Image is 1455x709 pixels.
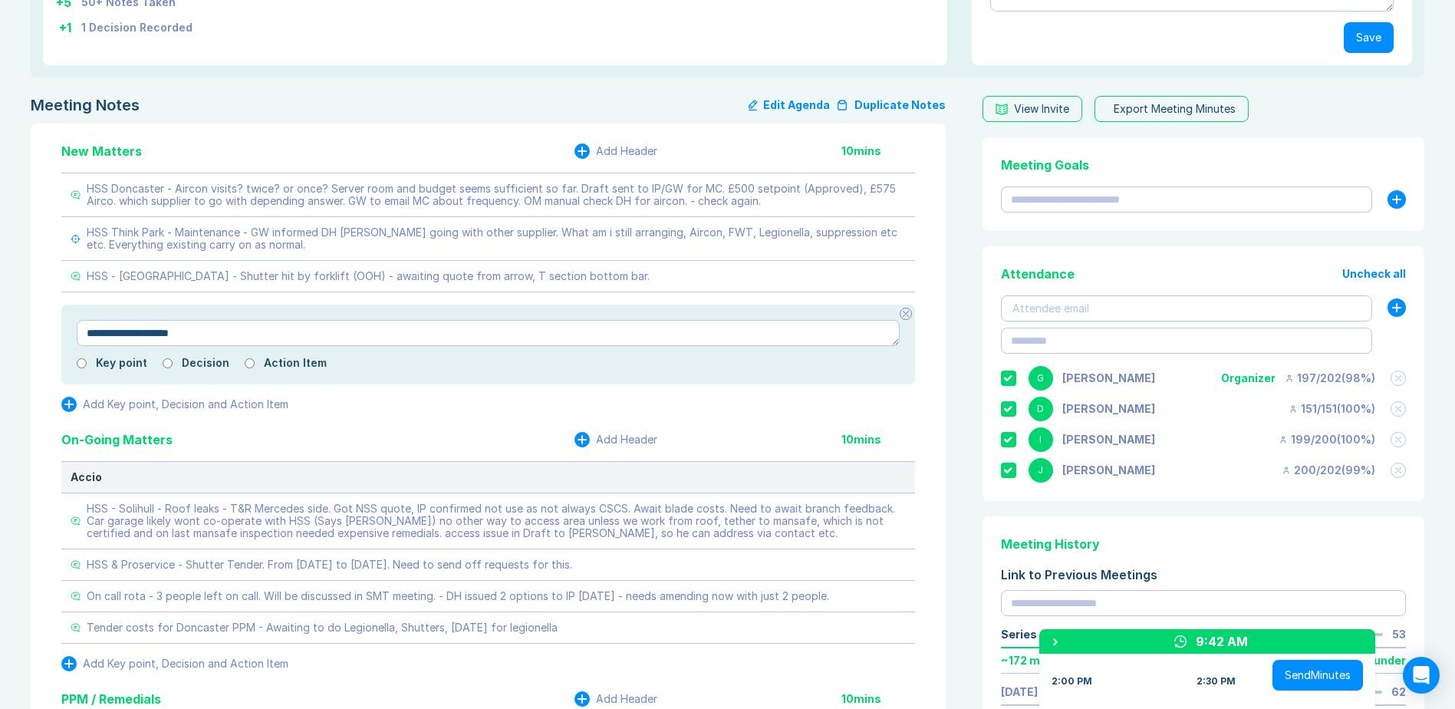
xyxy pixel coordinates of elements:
div: G [1029,366,1053,391]
div: HSS & Proservice - Shutter Tender. From [DATE] to [DATE]. Need to send off requests for this. [87,559,572,571]
div: HSS Doncaster - Aircon visits? twice? or once? Server room and budget seems sufficient so far. Dr... [87,183,906,207]
button: Edit Agenda [749,96,830,114]
div: Open Intercom Messenger [1403,657,1440,694]
div: 2:00 PM [1052,675,1092,688]
div: Tender costs for Doncaster PPM - Awaiting to do Legionella, Shutters, [DATE] for legionella [87,622,558,634]
div: Add Header [596,145,657,157]
div: Accio [71,471,906,483]
div: 62 [1391,686,1406,698]
label: Decision [182,357,229,369]
div: On call rota - 3 people left on call. Will be discussed in SMT meeting. - DH issued 2 options to ... [87,590,829,602]
div: Organizer [1221,372,1276,384]
button: Uncheck all [1342,268,1406,280]
div: HSS - [GEOGRAPHIC_DATA] - Shutter hit by forklift (OOH) - awaiting quote from arrow, T section bo... [87,270,650,282]
td: 1 Decision Recorded [81,12,193,38]
div: ~ 172 mins early [1001,655,1087,667]
div: Add Key point, Decision and Action Item [83,658,288,670]
div: 200 / 202 ( 99 %) [1282,464,1375,477]
div: HSS - Solihull - Roof leaks - T&R Mercedes side. Got NSS quote, IP confirmed not use as not alway... [87,503,906,539]
div: I [1029,427,1053,452]
button: SendMinutes [1272,660,1363,691]
div: PPM / Remedials [61,690,161,708]
div: Meeting Notes [31,96,140,114]
button: Save [1344,22,1394,53]
div: Meeting History [1001,535,1406,553]
button: Add Key point, Decision and Action Item [61,656,288,671]
div: Add Header [596,434,657,446]
div: 9:42 AM [1196,632,1248,651]
div: Link to Previous Meetings [1001,566,1406,584]
div: 199 / 200 ( 100 %) [1279,434,1375,446]
div: 10 mins [841,434,915,446]
div: New Matters [61,142,142,160]
a: [DATE] [1001,686,1038,698]
div: Meeting Goals [1001,156,1406,174]
div: View Invite [1014,103,1069,115]
div: 197 / 202 ( 98 %) [1285,372,1375,384]
div: 53 [1392,628,1406,641]
div: J [1029,458,1053,483]
div: 10 mins [841,145,915,157]
div: Series Average [1001,628,1085,641]
div: 151 / 151 ( 100 %) [1289,403,1375,415]
div: 2:30 PM [1197,675,1236,688]
label: Action Item [264,357,327,369]
label: Key point [96,357,147,369]
button: View Invite [983,96,1082,122]
div: HSS Think Park - Maintenance - GW informed DH [PERSON_NAME] going with other supplier. What am i ... [87,226,906,251]
div: David Hayter [1062,403,1155,415]
div: Jonny Welbourn [1062,464,1155,477]
div: Add Key point, Decision and Action Item [83,398,288,411]
button: Export Meeting Minutes [1095,96,1249,122]
div: Attendance [1001,265,1075,283]
div: D [1029,397,1053,421]
button: Add Header [574,691,657,707]
div: Iain Parnell [1062,434,1155,446]
td: + 1 [55,12,81,38]
div: On-Going Matters [61,430,173,449]
button: Add Header [574,143,657,159]
div: Add Header [596,693,657,705]
div: 10 mins [841,693,915,705]
div: Gemma White [1062,372,1155,384]
button: Duplicate Notes [836,96,946,114]
button: Add Header [574,432,657,447]
button: Add Key point, Decision and Action Item [61,397,288,412]
div: Export Meeting Minutes [1114,103,1236,115]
